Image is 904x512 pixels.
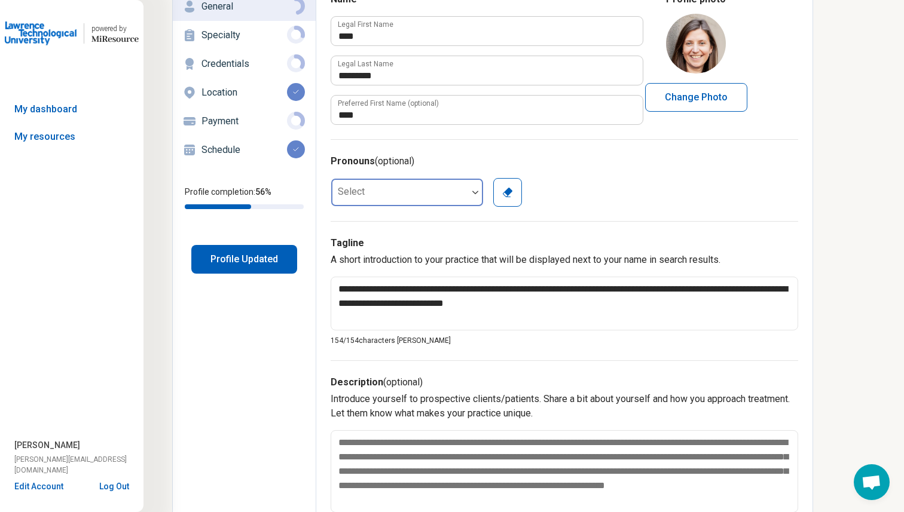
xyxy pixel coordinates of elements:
p: Introduce yourself to prospective clients/patients. Share a bit about yourself and how you approa... [331,392,798,421]
div: powered by [91,23,139,34]
h3: Tagline [331,236,798,250]
p: Schedule [201,143,287,157]
a: Credentials [173,50,316,78]
a: Payment [173,107,316,136]
a: Location [173,78,316,107]
p: Payment [201,114,287,128]
button: Edit Account [14,480,63,493]
div: Open chat [854,464,890,500]
label: Legal First Name [338,21,393,28]
button: Change Photo [645,83,747,112]
button: Profile Updated [191,245,297,274]
label: Legal Last Name [338,60,393,68]
span: (optional) [375,155,414,167]
label: Preferred First Name (optional) [338,100,439,107]
p: Credentials [201,57,287,71]
div: Profile completion [185,204,304,209]
span: 56 % [255,187,271,197]
span: [PERSON_NAME][EMAIL_ADDRESS][DOMAIN_NAME] [14,454,143,476]
h3: Pronouns [331,154,798,168]
button: Log Out [99,480,129,490]
a: Lawrence Technological Universitypowered by [5,19,139,48]
img: Lawrence Technological University [5,19,77,48]
a: Schedule [173,136,316,164]
span: [PERSON_NAME] [14,439,80,452]
p: A short introduction to your practice that will be displayed next to your name in search results. [331,253,798,267]
div: Profile completion: [173,179,316,216]
a: Specialty [173,21,316,50]
p: Specialty [201,28,287,42]
span: (optional) [383,376,423,388]
p: 154/ 154 characters [PERSON_NAME] [331,335,798,346]
img: avatar image [666,14,726,73]
label: Select [338,186,365,197]
p: Location [201,85,287,100]
h3: Description [331,375,798,390]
